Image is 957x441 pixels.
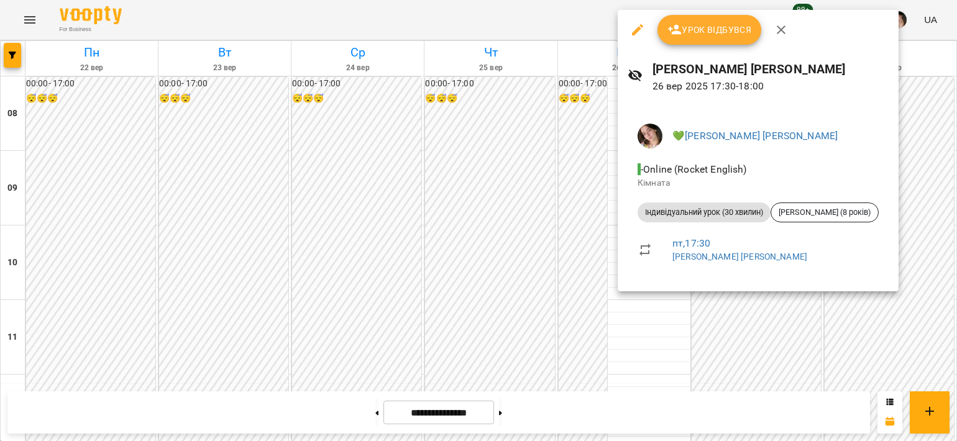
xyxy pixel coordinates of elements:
h6: [PERSON_NAME] [PERSON_NAME] [652,60,889,79]
a: пт , 17:30 [672,237,710,249]
button: Урок відбувся [657,15,762,45]
span: Урок відбувся [667,22,752,37]
img: 9ac0326d5e285a2fd7627c501726c539.jpeg [638,124,662,148]
span: Індивідуальний урок (30 хвилин) [638,207,771,218]
div: [PERSON_NAME] (8 років) [771,202,879,222]
span: [PERSON_NAME] (8 років) [771,207,878,218]
p: Кімната [638,177,879,189]
p: 26 вер 2025 17:30 - 18:00 [652,79,889,94]
a: [PERSON_NAME] [PERSON_NAME] [672,252,807,261]
a: 💚[PERSON_NAME] [PERSON_NAME] [672,130,838,142]
span: - Online (Rocket English) [638,163,749,175]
